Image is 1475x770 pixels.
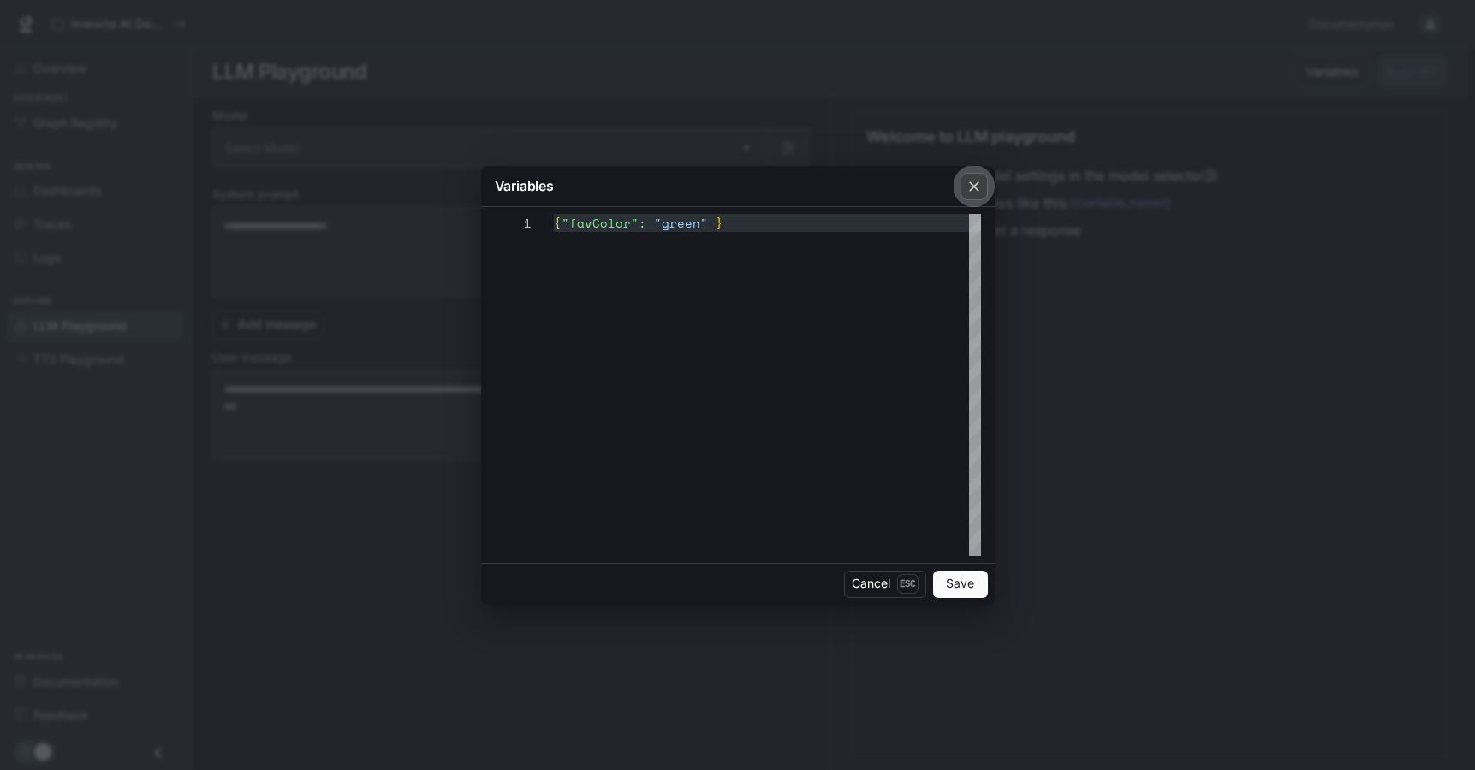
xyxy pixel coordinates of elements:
button: CancelEsc [844,571,926,598]
span: { [554,214,562,232]
p: Esc [897,574,919,593]
span: } [716,214,723,232]
span: : [639,214,646,232]
button: Save [933,571,988,598]
div: 1 [495,214,532,232]
span: "favColor" [562,214,639,232]
p: Variables [495,175,554,196]
span: "green" [654,214,708,232]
